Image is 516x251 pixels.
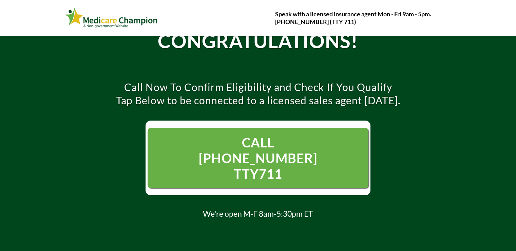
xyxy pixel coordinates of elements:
[275,18,356,25] strong: [PHONE_NUMBER] (TTY 711)
[61,209,455,219] h2: We're open M-F 8am-5:30pm ET
[66,80,450,107] p: Call Now To Confirm Eligibility and Check If You Qualify Tap Below to be connected to a licensed ...
[158,29,358,52] strong: CONGRATULATIONS!
[182,135,334,181] span: CALL [PHONE_NUMBER] TTY711
[148,128,368,188] a: CALL 1- 844-594-3043 TTY711
[275,10,431,18] strong: Speak with a licensed insurance agent Mon - Fri 9am - 5pm.
[65,6,158,30] img: Webinar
